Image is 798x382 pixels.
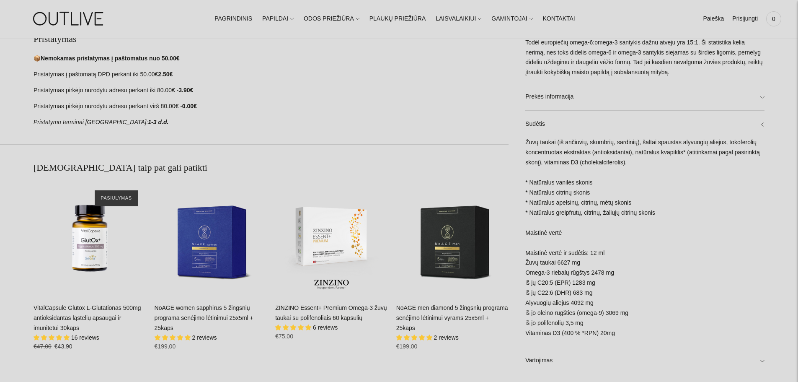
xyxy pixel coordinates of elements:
[34,119,148,125] em: Pristatymo terminai [GEOGRAPHIC_DATA]:
[34,182,146,295] a: VitalCapsule Glutox L-Glutationas 500mg antioksidantas ląstelių apsaugai ir imunitetui 30kaps
[703,10,724,28] a: Paieška
[41,55,179,62] strong: Nemokamas pristatymas į paštomatus nuo 50.00€
[262,10,294,28] a: PAPILDAI
[34,54,509,64] p: 📦
[525,111,764,138] a: Sudėtis
[434,334,459,341] span: 2 reviews
[214,10,252,28] a: PAGRINDINIS
[17,4,121,33] img: OUTLIVE
[34,343,52,350] s: €47,00
[192,334,217,341] span: 2 reviews
[34,70,509,80] p: Pristatymas į paštomatą DPD perkant iki 50.00€
[396,304,508,331] a: NoAGE men diamond 5 žingsnių programa senėjimo lėtinimui vyrams 25x5ml + 25kaps
[148,119,168,125] strong: 1-3 d.d.
[158,71,173,78] strong: 2.50€
[525,347,764,374] a: Vartojimas
[436,10,481,28] a: LAISVALAIKIUI
[304,10,359,28] a: ODOS PRIEŽIŪRA
[34,101,509,112] p: Pristatymas pirkėjo nurodytu adresu perkant virš 80.00€ -
[34,161,509,174] h2: [DEMOGRAPHIC_DATA] taip pat gali patikti
[34,304,141,331] a: VitalCapsule Glutox L-Glutationas 500mg antioksidantas ląstelių apsaugai ir imunitetui 30kaps
[34,86,509,96] p: Pristatymas pirkėjo nurodytu adresu perkant iki 80.00€ -
[491,10,532,28] a: GAMINTOJAI
[275,324,313,331] span: 5.00 stars
[369,10,426,28] a: PLAUKŲ PRIEŽIŪRA
[766,10,781,28] a: 0
[155,182,267,295] a: NoAGE women sapphirus 5 žingsnių programa senėjimo lėtinimui 25x5ml + 25kaps
[34,334,71,341] span: 5.00 stars
[275,304,387,321] a: ZINZINO Essent+ Premium Omega-3 žuvų taukai su polifenoliais 60 kapsulių
[71,334,99,341] span: 16 reviews
[182,103,197,109] strong: 0.00€
[396,182,509,295] a: NoAGE men diamond 5 žingsnių programa senėjimo lėtinimui vyrams 25x5ml + 25kaps
[155,304,253,331] a: NoAGE women sapphirus 5 žingsnių programa senėjimo lėtinimui 25x5ml + 25kaps
[155,343,176,350] span: €199,00
[525,84,764,111] a: Prekės informacija
[313,324,338,331] span: 6 reviews
[396,334,434,341] span: 5.00 stars
[525,138,764,347] div: Žuvų taukai (iš ančiuvių, skumbrių, sardinių), šaltai spaustas alyvuogių aliejus, tokoferolių kon...
[768,13,780,25] span: 0
[275,182,388,295] a: ZINZINO Essent+ Premium Omega-3 žuvų taukai su polifenoliais 60 kapsulių
[178,87,193,94] strong: 3.90€
[396,343,418,350] span: €199,00
[34,33,509,45] h2: Pristatymas
[155,334,192,341] span: 5.00 stars
[732,10,758,28] a: Prisijungti
[54,343,72,350] span: €43,90
[542,10,575,28] a: KONTAKTAI
[275,333,293,340] span: €75,00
